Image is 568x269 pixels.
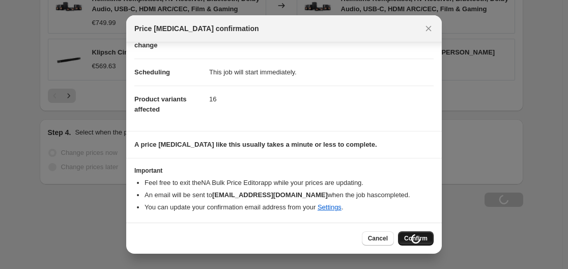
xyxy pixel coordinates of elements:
span: Price [MEDICAL_DATA] confirmation [134,23,259,34]
span: Product variants affected [134,95,187,113]
dd: 16 [209,86,434,113]
b: A price [MEDICAL_DATA] like this usually takes a minute or less to complete. [134,141,377,148]
button: Close [421,21,436,36]
h3: Important [134,167,434,175]
span: Scheduling [134,68,170,76]
dd: This job will start immediately. [209,59,434,86]
button: Cancel [362,231,394,246]
li: Feel free to exit the NA Bulk Price Editor app while your prices are updating. [145,178,434,188]
span: Cancel [368,234,388,243]
a: Settings [318,203,342,211]
li: An email will be sent to when the job has completed . [145,190,434,200]
li: You can update your confirmation email address from your . [145,202,434,212]
b: [EMAIL_ADDRESS][DOMAIN_NAME] [212,191,328,199]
